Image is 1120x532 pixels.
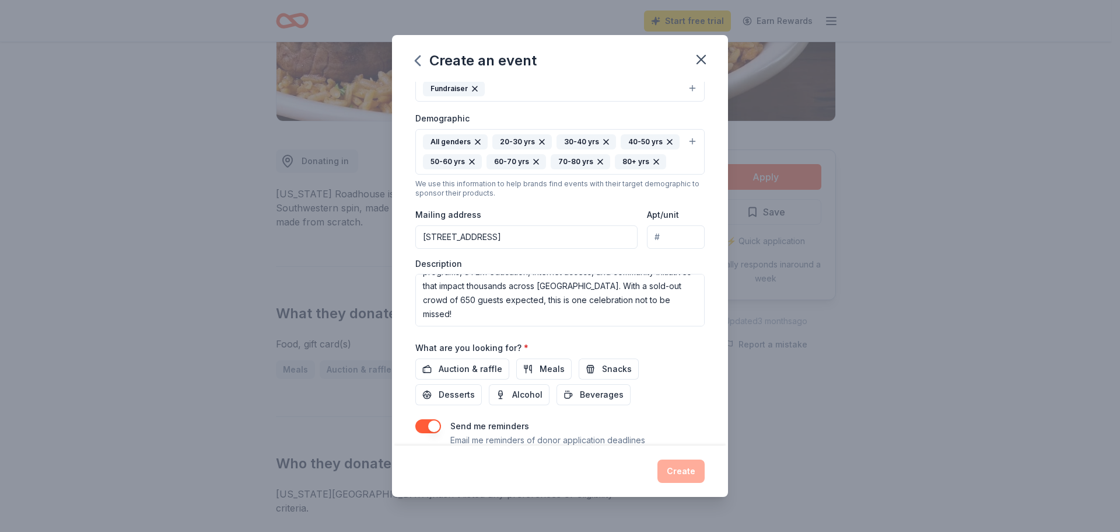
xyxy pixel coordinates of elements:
[621,134,680,149] div: 40-50 yrs
[415,384,482,405] button: Desserts
[512,388,542,402] span: Alcohol
[423,81,485,96] div: Fundraiser
[415,129,705,175] button: All genders20-30 yrs30-40 yrs40-50 yrs50-60 yrs60-70 yrs70-80 yrs80+ yrs
[415,209,481,221] label: Mailing address
[450,421,529,431] label: Send me reminders
[556,384,631,405] button: Beverages
[450,433,645,447] p: Email me reminders of donor application deadlines
[415,179,705,198] div: We use this information to help brands find events with their target demographic to sponsor their...
[415,258,462,270] label: Description
[556,134,616,149] div: 30-40 yrs
[415,274,705,326] textarea: Step into the neon glow of the 1980s as Harford County Public Library celebrates 80 years of serv...
[551,154,610,169] div: 70-80 yrs
[415,113,470,124] label: Demographic
[516,359,572,380] button: Meals
[580,388,624,402] span: Beverages
[540,362,565,376] span: Meals
[615,154,666,169] div: 80+ yrs
[439,388,475,402] span: Desserts
[423,134,488,149] div: All genders
[415,225,638,249] input: Enter a US address
[489,384,549,405] button: Alcohol
[423,154,482,169] div: 50-60 yrs
[439,362,502,376] span: Auction & raffle
[415,359,509,380] button: Auction & raffle
[415,342,528,354] label: What are you looking for?
[647,225,705,249] input: #
[487,154,546,169] div: 60-70 yrs
[647,209,679,221] label: Apt/unit
[415,76,705,102] button: Fundraiser
[415,51,537,70] div: Create an event
[602,362,632,376] span: Snacks
[492,134,552,149] div: 20-30 yrs
[579,359,639,380] button: Snacks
